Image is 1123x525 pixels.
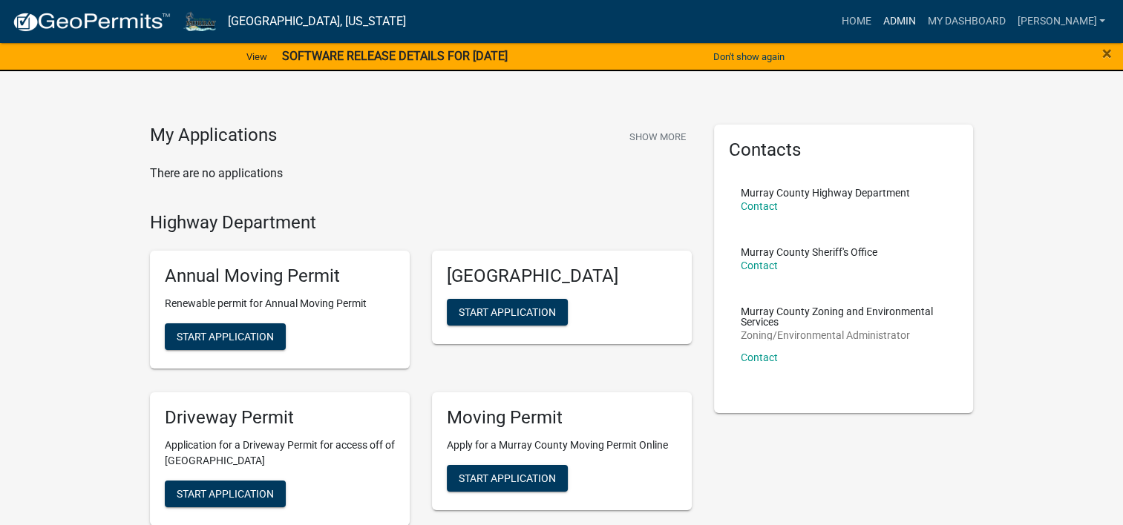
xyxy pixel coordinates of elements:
[921,7,1011,36] a: My Dashboard
[741,260,778,271] a: Contact
[240,44,273,69] a: View
[183,11,216,31] img: Murray County, Minnesota
[150,165,692,182] p: There are no applications
[447,437,677,453] p: Apply for a Murray County Moving Permit Online
[165,437,395,469] p: Application for a Driveway Permit for access off of [GEOGRAPHIC_DATA]
[165,481,286,507] button: Start Application
[165,407,395,429] h5: Driveway Permit
[741,306,947,327] p: Murray County Zoning and Environmental Services
[165,323,286,350] button: Start Application
[447,265,677,287] h5: [GEOGRAPHIC_DATA]
[741,247,877,257] p: Murray County Sheriff's Office
[741,188,910,198] p: Murray County Highway Department
[282,49,508,63] strong: SOFTWARE RELEASE DETAILS FOR [DATE]
[835,7,877,36] a: Home
[459,306,556,318] span: Start Application
[447,465,568,492] button: Start Application
[1102,44,1112,62] button: Close
[1102,43,1112,64] span: ×
[150,212,692,234] h4: Highway Department
[447,299,568,326] button: Start Application
[459,472,556,483] span: Start Application
[623,125,692,149] button: Show More
[877,7,921,36] a: Admin
[707,44,790,69] button: Don't show again
[165,265,395,287] h5: Annual Moving Permit
[177,331,274,343] span: Start Application
[150,125,277,147] h4: My Applications
[228,9,406,34] a: [GEOGRAPHIC_DATA], [US_STATE]
[177,487,274,499] span: Start Application
[741,351,778,363] a: Contact
[741,200,778,212] a: Contact
[165,296,395,311] p: Renewable permit for Annual Moving Permit
[447,407,677,429] h5: Moving Permit
[741,330,947,340] p: Zoning/Environmental Administrator
[1011,7,1111,36] a: [PERSON_NAME]
[729,139,959,161] h5: Contacts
